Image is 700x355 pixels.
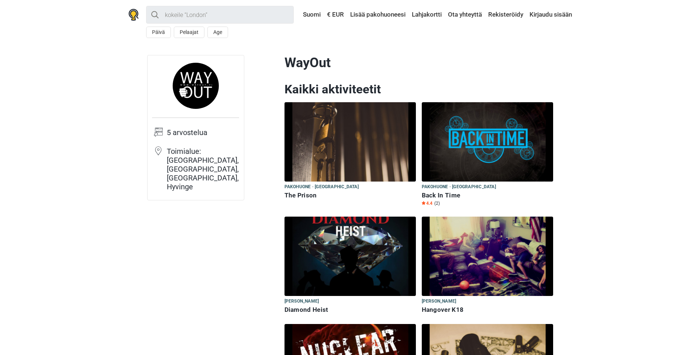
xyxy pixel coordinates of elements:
[146,27,171,38] button: Päivä
[167,127,239,146] td: 5 arvostelua
[128,9,139,21] img: Nowescape logo
[285,183,359,191] span: Pakohuone · [GEOGRAPHIC_DATA]
[422,102,553,182] img: Back In Time
[296,8,323,21] a: Suomi
[298,12,303,17] img: Suomi
[174,27,204,38] button: Pelaajat
[285,82,553,97] h2: Kaikki aktiviteetit
[422,217,553,315] a: Hangover K18 [PERSON_NAME] Hangover K18
[167,146,239,196] td: Toimialue: [GEOGRAPHIC_DATA], [GEOGRAPHIC_DATA], [GEOGRAPHIC_DATA], Hyvinge
[422,192,553,199] h6: Back In Time
[422,201,425,205] img: Star
[348,8,407,21] a: Lisää pakohuoneesi
[146,6,294,24] input: kokeile “London”
[422,102,553,208] a: Back In Time Pakohuone · [GEOGRAPHIC_DATA] Back In Time Star4.4 (2)
[285,192,416,199] h6: The Prison
[486,8,525,21] a: Rekisteröidy
[285,297,319,306] span: [PERSON_NAME]
[285,306,416,314] h6: Diamond Heist
[528,8,572,21] a: Kirjaudu sisään
[285,55,553,71] h1: WayOut
[207,27,228,38] button: Age
[434,200,440,206] span: (2)
[422,217,553,296] img: Hangover K18
[285,102,416,201] a: The Prison Pakohuone · [GEOGRAPHIC_DATA] The Prison
[422,200,432,206] span: 4.4
[422,183,496,191] span: Pakohuone · [GEOGRAPHIC_DATA]
[422,297,456,306] span: [PERSON_NAME]
[325,8,346,21] a: € EUR
[285,102,416,182] img: The Prison
[410,8,444,21] a: Lahjakortti
[285,217,416,315] a: Diamond Heist [PERSON_NAME] Diamond Heist
[422,306,553,314] h6: Hangover K18
[285,217,416,296] img: Diamond Heist
[446,8,484,21] a: Ota yhteyttä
